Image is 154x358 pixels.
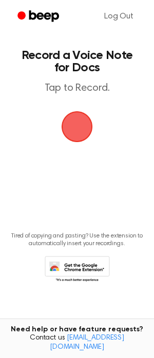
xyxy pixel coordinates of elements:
[6,334,148,352] span: Contact us
[50,334,124,351] a: [EMAIL_ADDRESS][DOMAIN_NAME]
[8,232,146,248] p: Tired of copying and pasting? Use the extension to automatically insert your recordings.
[10,7,68,27] a: Beep
[18,49,136,74] h1: Record a Voice Note for Docs
[62,111,92,142] img: Beep Logo
[94,4,144,29] a: Log Out
[18,82,136,95] p: Tap to Record.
